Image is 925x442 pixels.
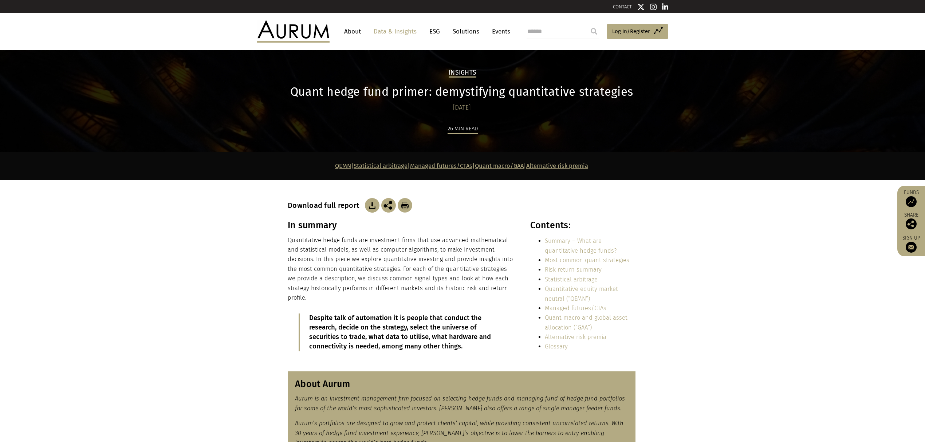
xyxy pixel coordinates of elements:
img: Access Funds [906,196,917,207]
a: Managed futures/CTAs [410,162,472,169]
img: Twitter icon [637,3,645,11]
img: Linkedin icon [662,3,669,11]
a: Statistical arbitrage [354,162,408,169]
p: Despite talk of automation it is people that conduct the research, decide on the strategy, select... [309,313,494,351]
a: Risk return summary [545,266,602,273]
div: [DATE] [288,103,635,113]
a: Quant macro/GAA [475,162,524,169]
a: Alternative risk premia [526,162,588,169]
img: Download Article [398,198,412,213]
a: Log in/Register [607,24,668,39]
a: Events [488,25,510,38]
a: Funds [901,189,921,207]
h3: Download full report [288,201,363,210]
em: Aurum is an investment management firm focused on selecting hedge funds and managing fund of hedg... [295,395,625,411]
h3: About Aurum [295,379,628,390]
a: QEMN [335,162,351,169]
img: Aurum [257,20,330,42]
a: ESG [426,25,444,38]
p: Quantitative hedge funds are investment firms that use advanced mathematical and statistical mode... [288,236,514,303]
img: Share this post [906,218,917,229]
strong: | | | | [335,162,588,169]
img: Download Article [365,198,379,213]
div: 26 min read [448,124,478,134]
img: Share this post [381,198,396,213]
a: Statistical arbitrage [545,276,598,283]
a: Alternative risk premia [545,334,606,340]
h2: Insights [449,69,476,78]
a: Quantitative equity market neutral (“QEMN”) [545,285,618,302]
a: Most common quant strategies [545,257,629,264]
img: Sign up to our newsletter [906,242,917,253]
span: Log in/Register [612,27,650,36]
h3: Contents: [530,220,635,231]
a: About [341,25,365,38]
input: Submit [587,24,601,39]
img: Instagram icon [650,3,657,11]
a: Sign up [901,235,921,253]
a: Solutions [449,25,483,38]
a: Managed futures/CTAs [545,305,606,312]
div: Share [901,213,921,229]
a: Glossary [545,343,568,350]
a: CONTACT [613,4,632,9]
a: Summary – What are quantitative hedge funds? [545,237,617,254]
h1: Quant hedge fund primer: demystifying quantitative strategies [288,85,635,99]
h3: In summary [288,220,514,231]
a: Data & Insights [370,25,420,38]
a: Quant macro and global asset allocation (“GAA”) [545,314,627,331]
